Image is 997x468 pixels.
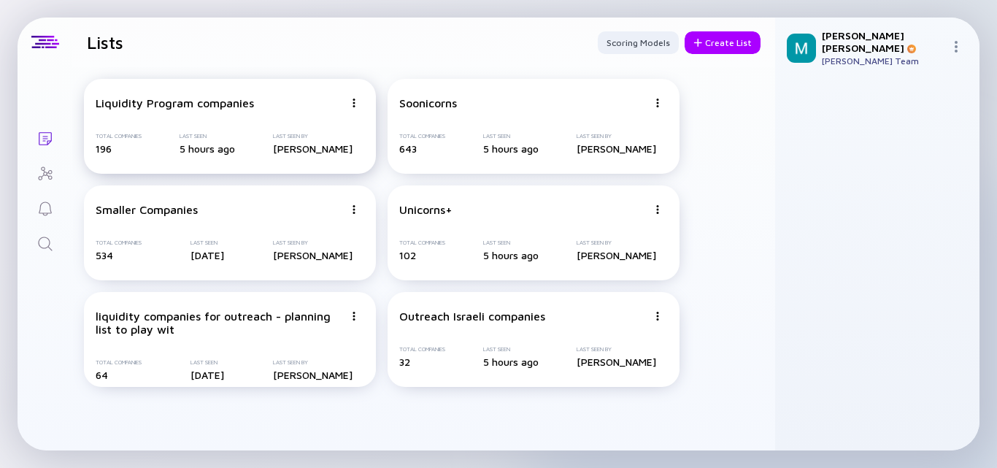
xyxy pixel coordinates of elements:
[273,142,353,155] div: [PERSON_NAME]
[598,31,679,54] button: Scoring Models
[653,99,662,107] img: Menu
[483,239,539,246] div: Last Seen
[350,205,358,214] img: Menu
[273,239,353,246] div: Last Seen By
[399,346,445,353] div: Total Companies
[787,34,816,63] img: Mordechai Profile Picture
[399,249,416,261] span: 102
[653,205,662,214] img: Menu
[180,142,235,155] div: 5 hours ago
[950,41,962,53] img: Menu
[18,190,72,225] a: Reminders
[483,356,539,368] div: 5 hours ago
[18,155,72,190] a: Investor Map
[18,225,72,260] a: Search
[822,55,944,66] div: [PERSON_NAME] Team
[577,249,656,261] div: [PERSON_NAME]
[273,133,353,139] div: Last Seen By
[483,346,539,353] div: Last Seen
[96,369,108,381] span: 64
[685,31,761,54] button: Create List
[273,359,353,366] div: Last Seen By
[87,32,123,53] h1: Lists
[273,369,353,381] div: [PERSON_NAME]
[577,346,656,353] div: Last Seen By
[96,133,142,139] div: Total Companies
[96,239,142,246] div: Total Companies
[190,239,224,246] div: Last Seen
[399,96,457,110] div: Soonicorns
[822,29,944,54] div: [PERSON_NAME] [PERSON_NAME]
[483,133,539,139] div: Last Seen
[399,203,453,216] div: Unicorns+
[399,239,445,246] div: Total Companies
[653,312,662,321] img: Menu
[190,249,224,261] div: [DATE]
[180,133,235,139] div: Last Seen
[96,142,112,155] span: 196
[399,133,445,139] div: Total Companies
[483,249,539,261] div: 5 hours ago
[190,359,224,366] div: Last Seen
[399,310,545,323] div: Outreach Israeli companies
[96,359,142,366] div: Total Companies
[350,99,358,107] img: Menu
[96,249,113,261] span: 534
[96,203,198,216] div: Smaller Companies
[96,310,344,336] div: liquidity companies for outreach - planning list to play wit
[190,369,224,381] div: [DATE]
[18,120,72,155] a: Lists
[399,142,417,155] span: 643
[96,96,254,110] div: Liquidity Program companies
[273,249,353,261] div: [PERSON_NAME]
[577,142,656,155] div: [PERSON_NAME]
[577,133,656,139] div: Last Seen By
[399,356,410,368] span: 32
[577,239,656,246] div: Last Seen By
[483,142,539,155] div: 5 hours ago
[577,356,656,368] div: [PERSON_NAME]
[350,312,358,321] img: Menu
